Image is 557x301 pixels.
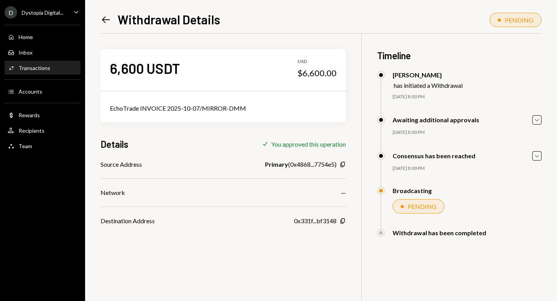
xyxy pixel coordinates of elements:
div: Network [101,188,125,197]
div: [DATE] 8:00 PM [393,129,542,136]
div: Dystopia Digital... [22,9,63,16]
a: Rewards [5,108,80,122]
div: 6,600 USDT [110,60,180,77]
div: Awaiting additional approvals [393,116,479,123]
div: Transactions [19,65,50,71]
div: PENDING [505,16,533,24]
div: Accounts [19,88,42,95]
a: Recipients [5,123,80,137]
div: [DATE] 8:00 PM [393,165,542,172]
div: Team [19,143,32,149]
div: PENDING [408,203,436,210]
div: has initiated a Withdrawal [394,82,463,89]
b: Primary [265,160,288,169]
a: Accounts [5,84,80,98]
div: Inbox [19,49,32,56]
a: Transactions [5,61,80,75]
div: Source Address [101,160,142,169]
div: — [341,188,346,197]
div: ( 0x4868...7754e5 ) [265,160,337,169]
div: Recipients [19,127,44,134]
div: [DATE] 8:00 PM [393,94,542,100]
div: EchoTrade INVOICE 2025-10-07/MIRROR-DMM [110,104,337,113]
h3: Details [101,138,128,150]
div: $6,600.00 [297,68,337,79]
h3: Timeline [377,49,542,62]
div: Withdrawal has been completed [393,229,486,236]
div: Consensus has been reached [393,152,475,159]
div: Rewards [19,112,40,118]
div: Destination Address [101,216,155,226]
a: Home [5,30,80,44]
div: [PERSON_NAME] [393,71,463,79]
div: Broadcasting [393,187,432,194]
h1: Withdrawal Details [118,12,220,27]
div: D [5,6,17,19]
div: Home [19,34,33,40]
a: Inbox [5,45,80,59]
a: Team [5,139,80,153]
div: 0x331f...bf3148 [294,216,337,226]
div: USD [297,58,337,65]
div: You approved this operation [271,140,346,148]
